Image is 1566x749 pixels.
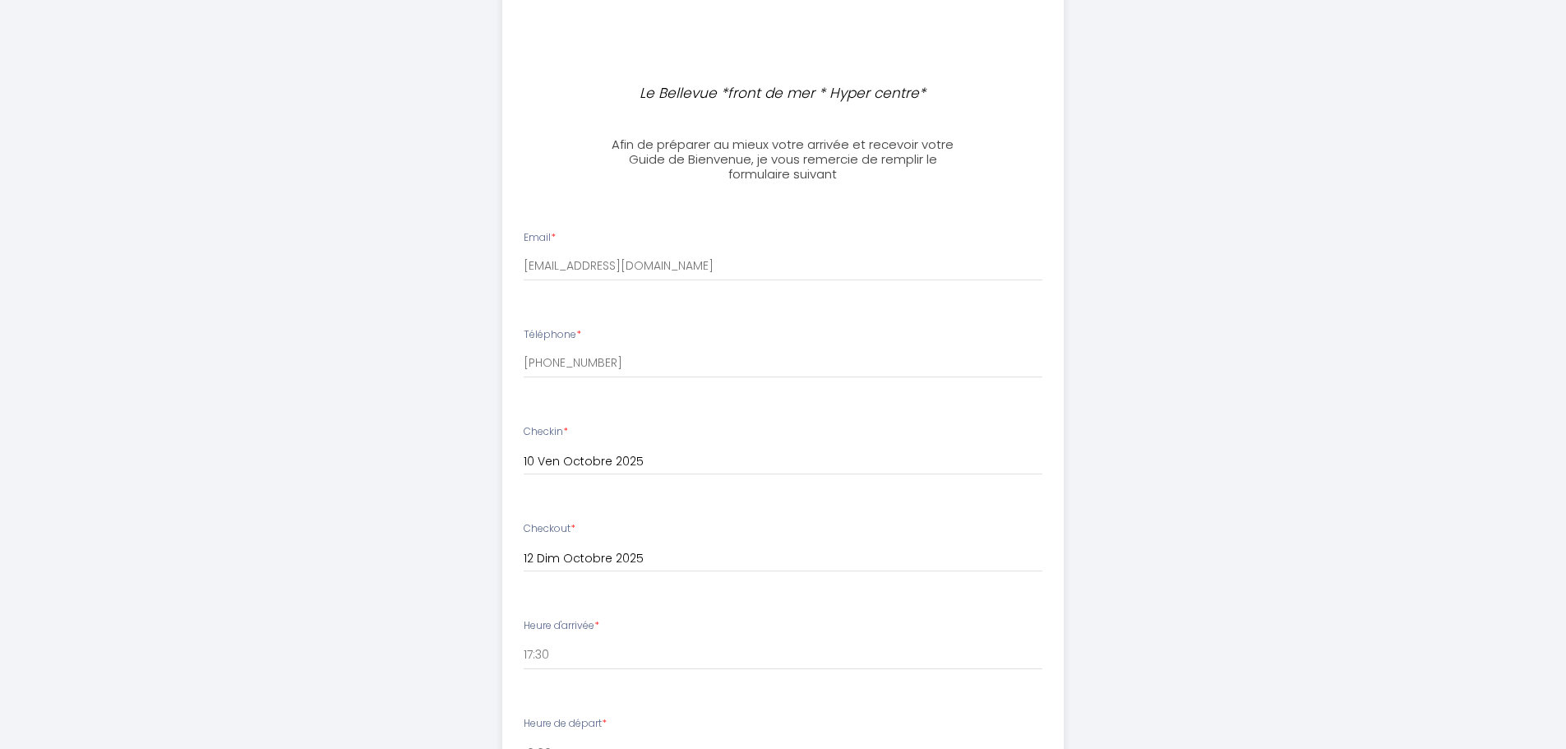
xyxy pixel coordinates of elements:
label: Téléphone [524,327,581,343]
label: Email [524,230,556,246]
label: Heure d'arrivée [524,618,599,634]
label: Heure de départ [524,716,607,732]
p: Le Bellevue *front de mer * Hyper centre* [607,82,959,104]
label: Checkout [524,521,575,537]
label: Checkin [524,424,568,440]
h3: Afin de préparer au mieux votre arrivée et recevoir votre Guide de Bienvenue, je vous remercie de... [600,137,966,182]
